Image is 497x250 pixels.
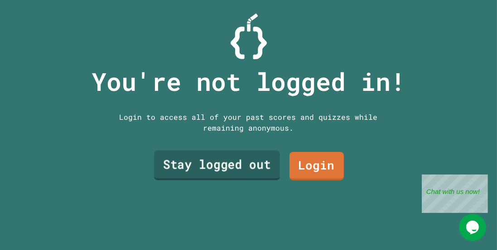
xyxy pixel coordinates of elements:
[290,152,344,180] a: Login
[422,175,488,213] iframe: chat widget
[154,151,280,180] a: Stay logged out
[459,214,488,241] iframe: chat widget
[231,14,267,59] img: Logo.svg
[92,63,405,100] p: You're not logged in!
[113,112,385,133] div: Login to access all of your past scores and quizzes while remaining anonymous.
